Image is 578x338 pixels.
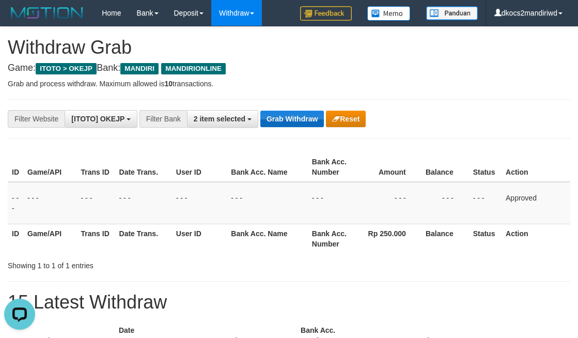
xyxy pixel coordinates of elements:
[8,224,23,253] th: ID
[8,292,570,313] h1: 15 Latest Withdraw
[308,224,359,253] th: Bank Acc. Number
[8,79,570,89] p: Grab and process withdraw. Maximum allowed is transactions.
[308,182,359,224] td: - - -
[8,5,86,21] img: MOTION_logo.png
[426,6,478,20] img: panduan.png
[227,182,308,224] td: - - -
[227,152,308,182] th: Bank Acc. Name
[421,224,469,253] th: Balance
[23,152,77,182] th: Game/API
[115,182,172,224] td: - - -
[8,37,570,58] h1: Withdraw Grab
[65,110,137,128] button: [ITOTO] OKEJP
[421,152,469,182] th: Balance
[139,110,187,128] div: Filter Bank
[8,110,65,128] div: Filter Website
[8,182,23,224] td: - - -
[359,182,421,224] td: - - -
[326,111,366,127] button: Reset
[187,110,258,128] button: 2 item selected
[36,63,97,74] span: ITOTO > OKEJP
[172,182,227,224] td: - - -
[260,111,324,127] button: Grab Withdraw
[359,152,421,182] th: Amount
[8,63,570,73] h4: Game: Bank:
[8,256,233,271] div: Showing 1 to 1 of 1 entries
[23,182,77,224] td: - - -
[469,152,502,182] th: Status
[161,63,226,74] span: MANDIRIONLINE
[71,115,124,123] span: [ITOTO] OKEJP
[4,4,35,35] button: Open LiveChat chat widget
[359,224,421,253] th: Rp 250.000
[115,152,172,182] th: Date Trans.
[308,152,359,182] th: Bank Acc. Number
[77,224,115,253] th: Trans ID
[164,80,173,88] strong: 10
[120,63,159,74] span: MANDIRI
[367,6,411,21] img: Button%20Memo.svg
[502,182,570,224] td: Approved
[172,152,227,182] th: User ID
[8,152,23,182] th: ID
[77,182,115,224] td: - - -
[77,152,115,182] th: Trans ID
[172,224,227,253] th: User ID
[115,224,172,253] th: Date Trans.
[227,224,308,253] th: Bank Acc. Name
[502,224,570,253] th: Action
[469,224,502,253] th: Status
[502,152,570,182] th: Action
[469,182,502,224] td: - - -
[23,224,77,253] th: Game/API
[194,115,245,123] span: 2 item selected
[300,6,352,21] img: Feedback.jpg
[421,182,469,224] td: - - -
